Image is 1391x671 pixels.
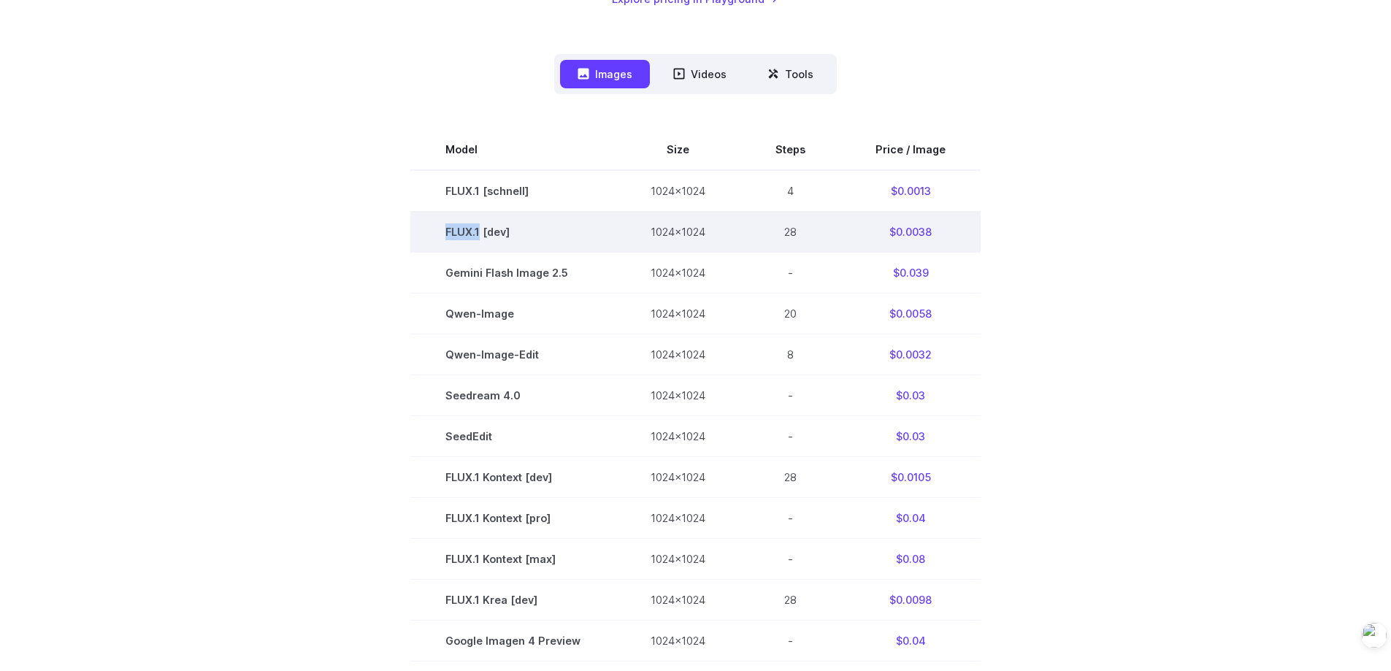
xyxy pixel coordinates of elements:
td: $0.0038 [840,211,981,252]
td: - [740,252,840,293]
td: $0.0032 [840,334,981,375]
button: Images [560,60,650,88]
td: 1024x1024 [616,252,740,293]
button: Videos [656,60,744,88]
td: - [740,498,840,539]
td: 1024x1024 [616,293,740,334]
td: 1024x1024 [616,416,740,457]
td: $0.03 [840,416,981,457]
td: 1024x1024 [616,334,740,375]
button: Tools [750,60,831,88]
td: FLUX.1 Kontext [pro] [410,498,616,539]
td: 1024x1024 [616,170,740,212]
th: Steps [740,129,840,170]
td: SeedEdit [410,416,616,457]
td: 1024x1024 [616,375,740,416]
th: Price / Image [840,129,981,170]
td: 8 [740,334,840,375]
th: Size [616,129,740,170]
td: 1024x1024 [616,498,740,539]
td: 28 [740,580,840,621]
td: $0.0013 [840,170,981,212]
td: $0.04 [840,498,981,539]
td: 20 [740,293,840,334]
td: 4 [740,170,840,212]
td: $0.04 [840,621,981,662]
td: $0.039 [840,252,981,293]
td: - [740,416,840,457]
td: FLUX.1 Kontext [max] [410,539,616,580]
td: $0.0098 [840,580,981,621]
td: Google Imagen 4 Preview [410,621,616,662]
td: $0.08 [840,539,981,580]
td: FLUX.1 [schnell] [410,170,616,212]
td: - [740,539,840,580]
th: Model [410,129,616,170]
td: $0.0105 [840,457,981,498]
td: FLUX.1 Krea [dev] [410,580,616,621]
td: Seedream 4.0 [410,375,616,416]
td: 28 [740,211,840,252]
td: 1024x1024 [616,621,740,662]
td: $0.0058 [840,293,981,334]
td: - [740,375,840,416]
td: 1024x1024 [616,457,740,498]
td: FLUX.1 [dev] [410,211,616,252]
td: 1024x1024 [616,211,740,252]
td: 1024x1024 [616,580,740,621]
td: 28 [740,457,840,498]
td: $0.03 [840,375,981,416]
td: FLUX.1 Kontext [dev] [410,457,616,498]
span: Gemini Flash Image 2.5 [445,264,580,281]
td: Qwen-Image-Edit [410,334,616,375]
td: Qwen-Image [410,293,616,334]
td: 1024x1024 [616,539,740,580]
td: - [740,621,840,662]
